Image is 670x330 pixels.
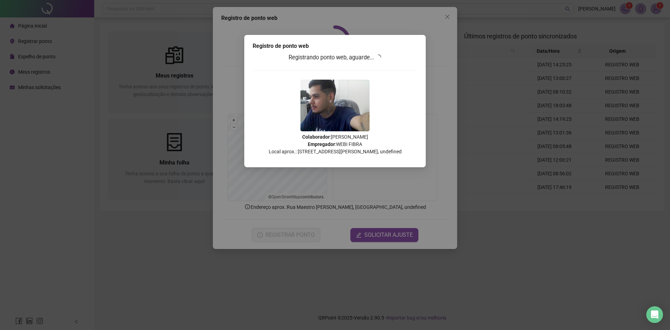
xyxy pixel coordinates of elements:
[308,141,335,147] strong: Empregador
[375,54,381,60] span: loading
[646,306,663,323] div: Open Intercom Messenger
[253,133,417,155] p: : [PERSON_NAME] : WEBI FIBRA Local aprox.: [STREET_ADDRESS][PERSON_NAME], undefined
[253,42,417,50] div: Registro de ponto web
[253,53,417,62] h3: Registrando ponto web, aguarde...
[300,80,370,131] img: 9k=
[302,134,330,140] strong: Colaborador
